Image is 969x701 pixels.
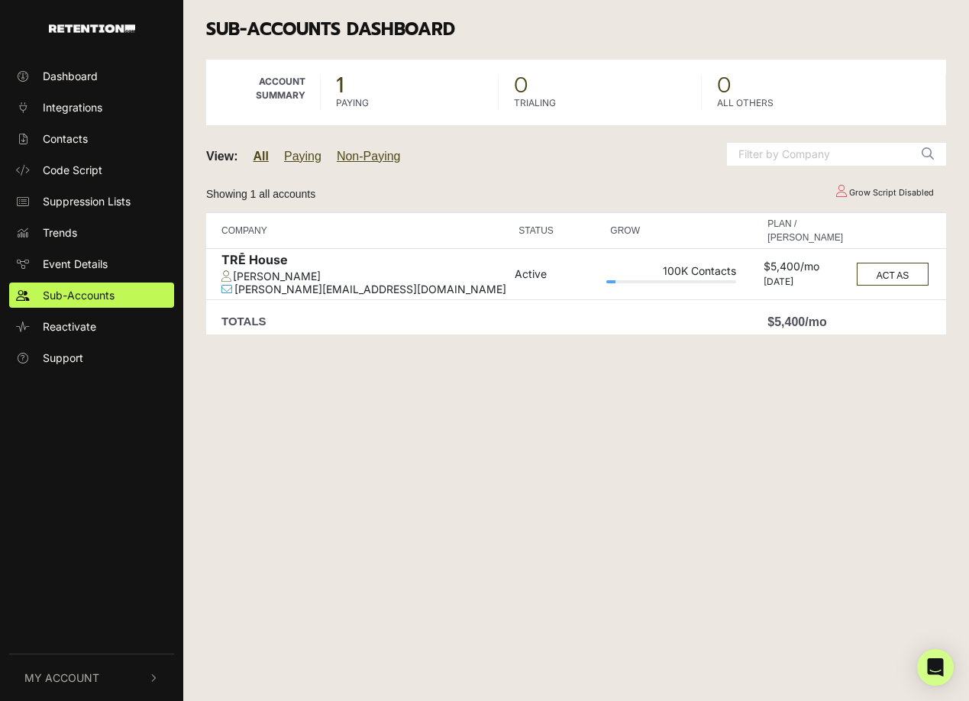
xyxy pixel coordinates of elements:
div: 100K Contacts [606,265,736,281]
a: Contacts [9,126,174,151]
span: Code Script [43,162,102,178]
a: Integrations [9,95,174,120]
div: Plan Usage: 7% [606,280,736,283]
td: Grow Script Disabled [822,179,946,206]
strong: 1 [336,69,344,102]
a: Reactivate [9,314,174,339]
div: Open Intercom Messenger [917,649,954,686]
strong: $5,400/mo [767,315,826,328]
span: 0 [717,75,931,96]
a: All [254,150,269,163]
div: [DATE] [764,276,847,287]
span: 0 [514,75,686,96]
span: Integrations [43,99,102,115]
a: Paying [284,150,321,163]
td: TOTALS [206,300,511,335]
img: Retention.com [49,24,135,33]
th: COMPANY [206,212,511,248]
div: TRĒ House [221,253,507,270]
th: STATUS [511,212,602,248]
small: Showing 1 all accounts [206,188,315,200]
a: Trends [9,220,174,245]
span: Sub-Accounts [43,287,115,303]
span: Support [43,350,83,366]
label: TRIALING [514,96,556,110]
span: Trends [43,225,77,241]
button: ACT AS [857,263,929,286]
span: Suppression Lists [43,193,131,209]
span: Event Details [43,256,108,272]
a: Event Details [9,251,174,276]
label: PAYING [336,96,369,110]
th: GROW [602,212,740,248]
span: Reactivate [43,318,96,334]
th: PLAN / [PERSON_NAME] [760,212,851,248]
a: Non-Paying [337,150,401,163]
div: [PERSON_NAME] [221,270,507,283]
td: Account Summary [206,60,321,125]
label: ALL OTHERS [717,96,774,110]
input: Filter by Company [727,143,910,166]
a: Code Script [9,157,174,183]
strong: View: [206,150,238,163]
span: Contacts [43,131,88,147]
button: My Account [9,654,174,701]
a: Suppression Lists [9,189,174,214]
div: $5,400/mo [764,260,847,276]
a: Sub-Accounts [9,283,174,308]
span: My Account [24,670,99,686]
a: Support [9,345,174,370]
h3: Sub-accounts Dashboard [206,19,946,40]
td: Active [511,248,602,300]
a: Dashboard [9,63,174,89]
div: [PERSON_NAME][EMAIL_ADDRESS][DOMAIN_NAME] [221,283,507,296]
span: Dashboard [43,68,98,84]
